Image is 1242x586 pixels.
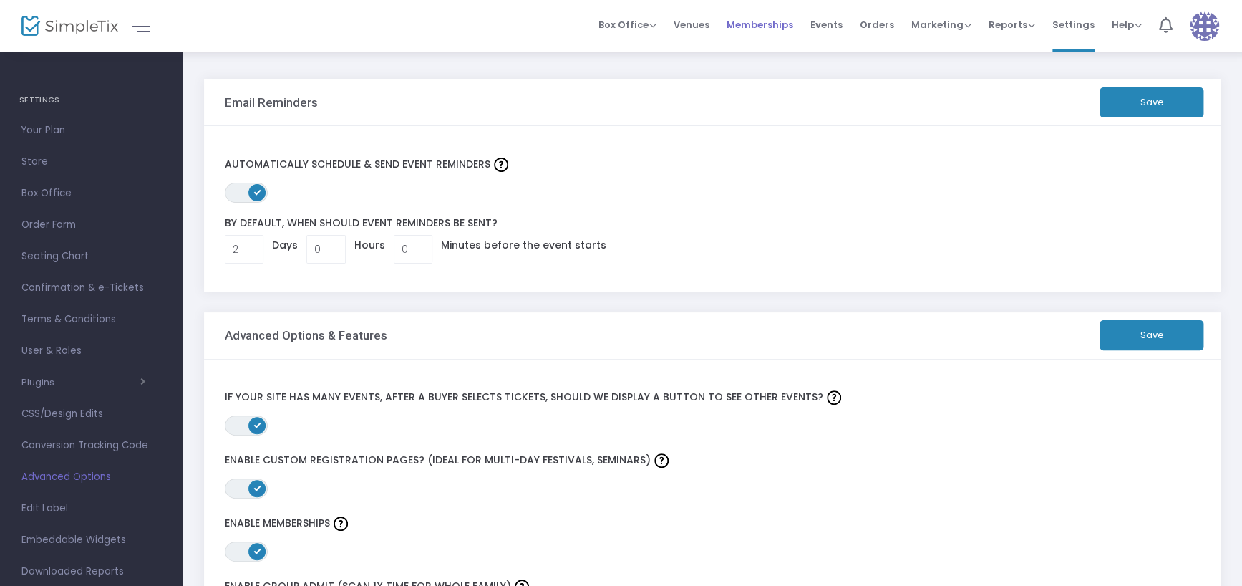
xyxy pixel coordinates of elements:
[21,377,145,388] button: Plugins
[253,421,261,428] span: ON
[225,387,1137,408] label: If your site has many events, after a buyer selects tickets, should we display a button to see ot...
[598,18,656,32] span: Box Office
[494,158,508,172] img: question-mark
[21,562,161,581] span: Downloaded Reports
[225,513,1137,534] label: Enable Memberships
[654,453,669,468] img: question-mark
[272,238,298,253] label: Days
[225,217,1200,230] label: By default, when should event Reminders be sent?
[21,342,161,360] span: User & Roles
[21,153,161,171] span: Store
[19,86,163,115] h4: SETTINGS
[21,405,161,423] span: CSS/Design Edits
[354,238,385,253] label: Hours
[334,517,348,531] img: question-mark
[827,390,841,405] img: question-mark
[21,216,161,234] span: Order Form
[21,436,161,455] span: Conversion Tracking Code
[674,6,709,43] span: Venues
[21,247,161,266] span: Seating Chart
[1100,87,1203,117] button: Save
[225,95,318,110] h3: Email Reminders
[860,6,894,43] span: Orders
[21,531,161,549] span: Embeddable Widgets
[21,121,161,140] span: Your Plan
[21,279,161,297] span: Confirmation & e-Tickets
[989,18,1035,32] span: Reports
[225,154,1200,176] label: Automatically schedule & send event Reminders
[727,6,793,43] span: Memberships
[21,310,161,329] span: Terms & Conditions
[21,184,161,203] span: Box Office
[225,450,1137,471] label: Enable custom registration pages? (Ideal for multi-day festivals, seminars)
[21,499,161,518] span: Edit Label
[810,6,843,43] span: Events
[253,484,261,491] span: ON
[1052,6,1095,43] span: Settings
[911,18,971,32] span: Marketing
[21,468,161,486] span: Advanced Options
[225,328,387,342] h3: Advanced Options & Features
[441,238,606,253] label: Minutes before the event starts
[1112,18,1142,32] span: Help
[253,188,261,195] span: ON
[253,547,261,554] span: ON
[1100,320,1203,350] button: Save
